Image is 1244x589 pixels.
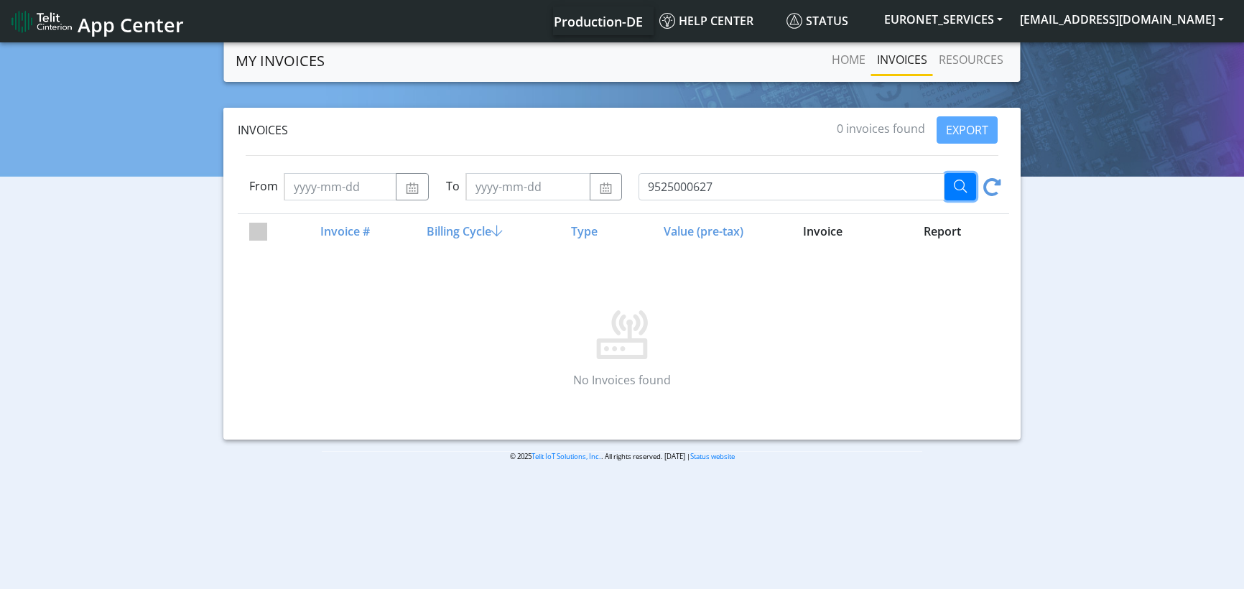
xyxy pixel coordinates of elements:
div: Report [881,223,1001,240]
span: App Center [78,11,184,38]
p: © 2025 . All rights reserved. [DATE] | [322,451,922,462]
a: Status website [690,452,735,461]
div: Type [523,223,642,240]
img: calendar.svg [405,182,419,194]
a: MY INVOICES [236,47,325,75]
img: calendar.svg [599,182,613,194]
a: Your current platform instance [553,6,642,35]
a: App Center [11,6,182,37]
input: yyyy-mm-dd [284,173,396,200]
input: yyyy-mm-dd [465,173,590,200]
img: logo-telit-cinterion-gw-new.png [11,10,72,33]
label: To [446,177,460,195]
span: Invoices [238,122,288,138]
button: EURONET_SERVICES [876,6,1011,32]
div: Value (pre-tax) [642,223,761,240]
div: Invoice [762,223,881,240]
a: Help center [654,6,781,35]
span: Status [786,13,848,29]
a: RESOURCES [933,45,1009,74]
button: EXPORT [937,116,998,144]
a: Telit IoT Solutions, Inc. [532,452,601,461]
div: Invoice # [284,223,404,240]
div: Billing Cycle [404,223,523,240]
label: From [249,177,278,195]
span: Production-DE [554,13,643,30]
span: 0 invoices found [837,121,925,136]
input: Search by Invoice # and Type [639,173,944,200]
img: knowledge.svg [659,13,675,29]
a: Home [826,45,871,74]
span: Help center [659,13,753,29]
img: status.svg [786,13,802,29]
img: No Invoices found [576,268,668,360]
button: [EMAIL_ADDRESS][DOMAIN_NAME] [1011,6,1233,32]
a: INVOICES [871,45,933,74]
p: No Invoices found [246,371,998,389]
a: Status [781,6,876,35]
